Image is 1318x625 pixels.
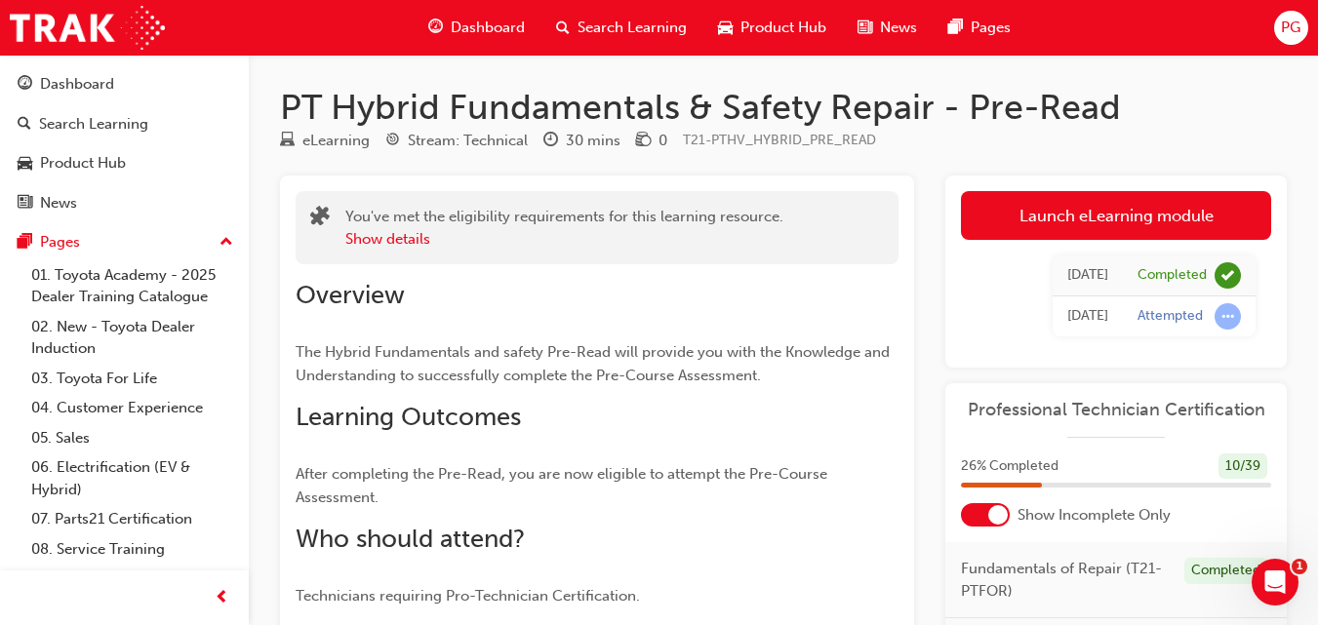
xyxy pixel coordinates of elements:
[18,234,32,252] span: pages-icon
[543,129,620,153] div: Duration
[683,132,876,148] span: Learning resource code
[385,133,400,150] span: target-icon
[933,8,1026,48] a: pages-iconPages
[1252,559,1298,605] iframe: Intercom live chat
[8,185,241,221] a: News
[296,524,525,554] span: Who should attend?
[18,195,32,213] span: news-icon
[8,62,241,224] button: DashboardSearch LearningProduct HubNews
[23,260,241,312] a: 01. Toyota Academy - 2025 Dealer Training Catalogue
[40,152,126,175] div: Product Hub
[23,504,241,534] a: 07. Parts21 Certification
[702,8,842,48] a: car-iconProduct Hub
[8,106,241,142] a: Search Learning
[215,586,229,610] span: prev-icon
[1281,17,1300,39] span: PG
[296,402,521,432] span: Learning Outcomes
[40,231,80,254] div: Pages
[220,230,233,255] span: up-icon
[1215,303,1241,330] span: learningRecordVerb_ATTEMPT-icon
[556,16,570,40] span: search-icon
[385,129,528,153] div: Stream
[636,129,667,153] div: Price
[543,133,558,150] span: clock-icon
[636,133,651,150] span: money-icon
[718,16,733,40] span: car-icon
[566,130,620,152] div: 30 mins
[18,155,32,173] span: car-icon
[408,130,528,152] div: Stream: Technical
[8,145,241,181] a: Product Hub
[842,8,933,48] a: news-iconNews
[8,224,241,260] button: Pages
[858,16,872,40] span: news-icon
[23,564,241,594] a: 09. Technical Training
[296,587,640,605] span: Technicians requiring Pro-Technician Certification.
[961,455,1058,478] span: 26 % Completed
[961,191,1271,240] a: Launch eLearning module
[39,113,148,136] div: Search Learning
[540,8,702,48] a: search-iconSearch Learning
[578,17,687,39] span: Search Learning
[1218,453,1267,480] div: 10 / 39
[23,534,241,565] a: 08. Service Training
[413,8,540,48] a: guage-iconDashboard
[1274,11,1308,45] button: PG
[1215,262,1241,289] span: learningRecordVerb_COMPLETE-icon
[428,16,443,40] span: guage-icon
[296,465,831,506] span: After completing the Pre-Read, you are now eligible to attempt the Pre-Course Assessment.
[1184,558,1267,584] div: Completed
[659,130,667,152] div: 0
[23,312,241,364] a: 02. New - Toyota Dealer Induction
[1138,307,1203,326] div: Attempted
[302,130,370,152] div: eLearning
[296,343,894,384] span: The Hybrid Fundamentals and safety Pre-Read will provide you with the Knowledge and Understanding...
[1067,305,1108,328] div: Mon Sep 22 2025 18:26:37 GMT+1000 (Australian Eastern Standard Time)
[18,76,32,94] span: guage-icon
[345,206,783,250] div: You've met the eligibility requirements for this learning resource.
[23,423,241,453] a: 05. Sales
[23,364,241,394] a: 03. Toyota For Life
[948,16,963,40] span: pages-icon
[1067,264,1108,287] div: Mon Sep 22 2025 18:32:06 GMT+1000 (Australian Eastern Standard Time)
[740,17,826,39] span: Product Hub
[1018,504,1171,527] span: Show Incomplete Only
[296,280,405,310] span: Overview
[310,208,330,230] span: puzzle-icon
[40,192,77,215] div: News
[10,6,165,50] img: Trak
[280,133,295,150] span: learningResourceType_ELEARNING-icon
[8,66,241,102] a: Dashboard
[1138,266,1207,285] div: Completed
[23,393,241,423] a: 04. Customer Experience
[451,17,525,39] span: Dashboard
[345,228,430,251] button: Show details
[23,452,241,504] a: 06. Electrification (EV & Hybrid)
[18,116,31,134] span: search-icon
[971,17,1011,39] span: Pages
[961,558,1169,602] span: Fundamentals of Repair (T21-PTFOR)
[280,86,1287,129] h1: PT Hybrid Fundamentals & Safety Repair - Pre-Read
[280,129,370,153] div: Type
[1292,559,1307,574] span: 1
[961,399,1271,421] a: Professional Technician Certification
[40,73,114,96] div: Dashboard
[880,17,917,39] span: News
